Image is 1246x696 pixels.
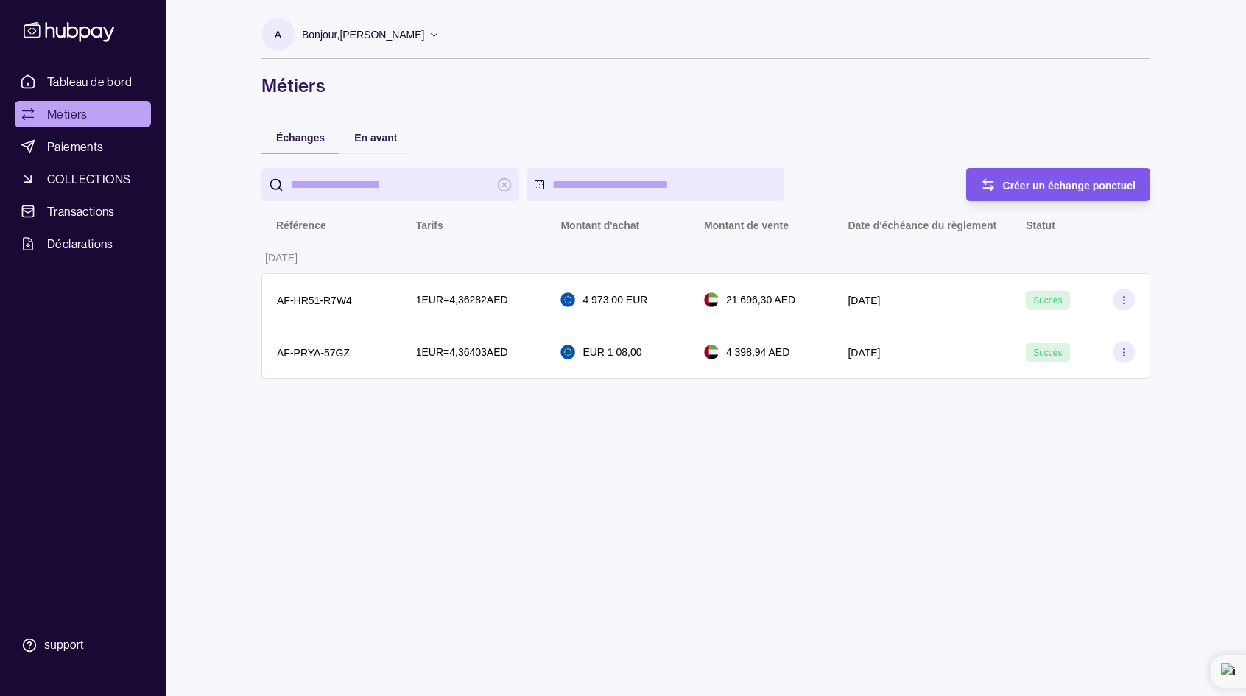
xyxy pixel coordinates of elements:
p: Référence [276,219,326,231]
p: Date d'échéance du règlement [848,219,996,231]
span: Tableau de bord [47,73,132,91]
img: moi [560,292,575,307]
p: Tarifs [416,219,443,231]
span: COLLECTIONS [47,170,130,188]
a: Tableau de bord [15,68,151,95]
span: Métiers [47,105,88,123]
p: [DATE] [848,295,880,306]
span: Créer un échange ponctuel [1003,180,1136,191]
p: 4 973,00 EUR [582,292,647,308]
a: COLLECTIONS [15,166,151,192]
p: [DATE] [848,347,880,359]
p: 4 398,94 AED [726,344,789,360]
p: Statut [1026,219,1055,231]
p: 21 696,30 AED [726,292,795,308]
a: Déclarations [15,231,151,257]
p: AF-HR51-R7W4 [277,295,352,306]
div: support [44,637,83,653]
span: Paiements [47,138,104,155]
span: En avant [354,132,397,144]
p: Montant de vente [704,219,789,231]
input: RECHERCHE [291,168,490,201]
p: 1 EUR = 4,36403 AED [416,344,508,360]
img: moi [560,345,575,359]
h1: Métiers [261,74,1150,97]
p: Montant d'achat [560,219,639,231]
span: Échanges [276,132,325,144]
a: Paiements [15,133,151,160]
a: Transactions [15,198,151,225]
img: Ae [704,292,719,307]
button: Créer un échange ponctuel [966,168,1150,201]
span: Déclarations [47,235,113,253]
p: [DATE] [265,252,298,264]
a: support [15,630,151,661]
p: AF-PRYA-57GZ [277,347,350,359]
img: Ae [704,345,719,359]
span: Succès [1033,295,1062,306]
p: Bonjour, [PERSON_NAME] [302,27,425,43]
p: A [275,27,281,43]
a: Métiers [15,101,151,127]
p: EUR 1 08,00 [582,344,641,360]
span: Succès [1033,348,1062,358]
span: Transactions [47,203,115,220]
p: 1 EUR = 4,36282 AED [416,292,508,308]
